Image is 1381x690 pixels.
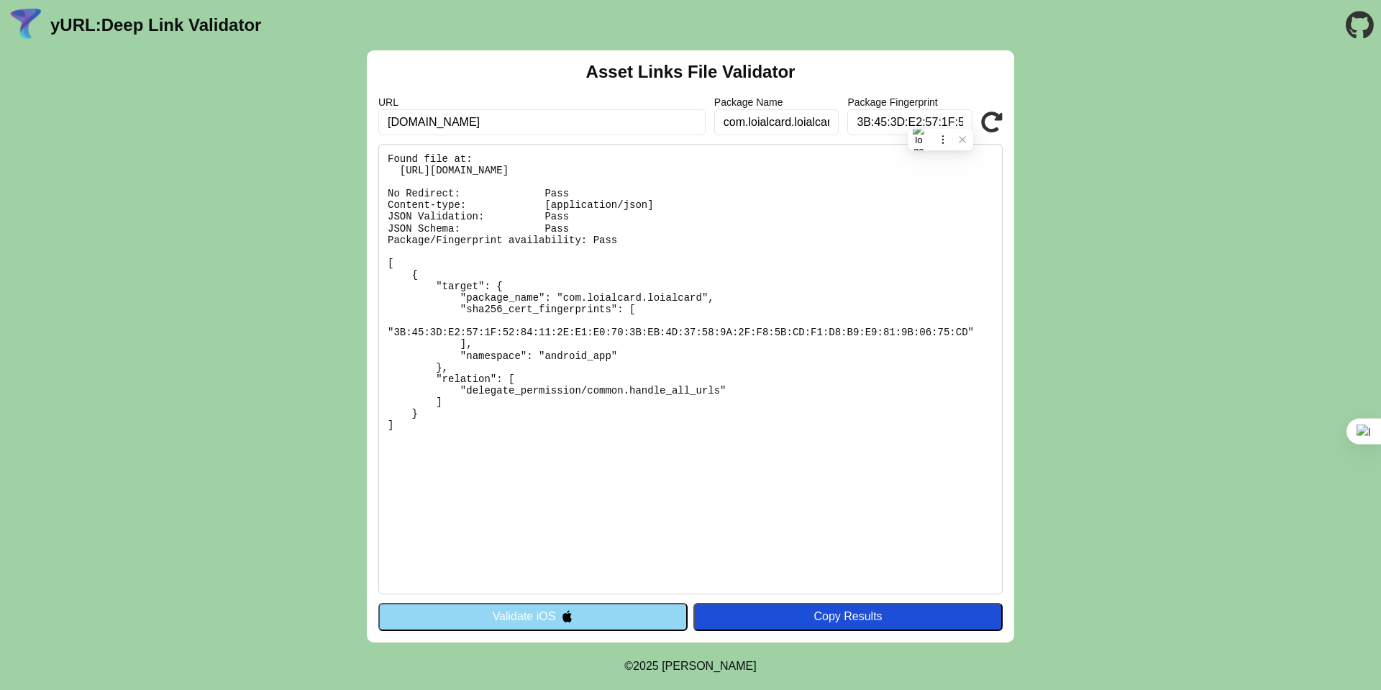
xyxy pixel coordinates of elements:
[701,610,995,623] div: Copy Results
[714,96,839,108] label: Package Name
[378,603,688,630] button: Validate iOS
[847,96,972,108] label: Package Fingerprint
[378,96,706,108] label: URL
[693,603,1003,630] button: Copy Results
[378,144,1003,594] pre: Found file at: [URL][DOMAIN_NAME] No Redirect: Pass Content-type: [application/json] JSON Validat...
[378,109,706,135] input: Required
[586,62,796,82] h2: Asset Links File Validator
[50,15,261,35] a: yURL:Deep Link Validator
[847,109,972,135] input: Optional
[714,109,839,135] input: Optional
[561,610,573,622] img: appleIcon.svg
[633,660,659,672] span: 2025
[7,6,45,44] img: yURL Logo
[662,660,757,672] a: Michael Ibragimchayev's Personal Site
[624,643,756,690] footer: ©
